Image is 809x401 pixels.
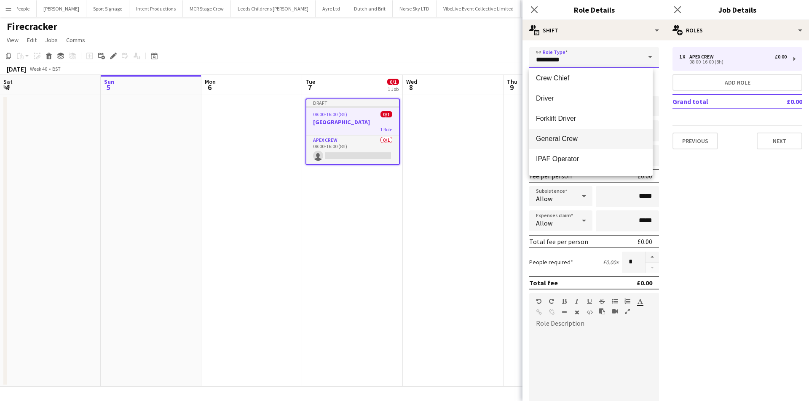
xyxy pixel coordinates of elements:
[183,0,231,17] button: MCR Stage Crew
[7,36,19,44] span: View
[638,237,652,246] div: £0.00
[506,82,517,92] span: 9
[66,36,85,44] span: Comms
[536,175,646,183] span: Montels Crew
[231,0,316,17] button: Leeds Childrens [PERSON_NAME]
[306,118,399,126] h3: [GEOGRAPHIC_DATA]
[305,98,400,165] app-job-card: Draft08:00-16:00 (8h)0/1[GEOGRAPHIC_DATA]1 RoleApex Crew0/108:00-16:00 (8h)
[104,78,114,85] span: Sun
[3,35,22,45] a: View
[86,0,129,17] button: Sport Signage
[393,0,437,17] button: Norse Sky LTD
[536,155,646,163] span: IPAF Operator
[672,133,718,149] button: Previous
[406,78,417,85] span: Wed
[757,133,802,149] button: Next
[679,54,689,60] div: 1 x
[304,82,315,92] span: 7
[762,95,802,108] td: £0.00
[666,20,809,40] div: Roles
[529,172,572,180] div: Fee per person
[27,36,37,44] span: Edit
[638,172,652,180] div: £0.00
[679,60,787,64] div: 08:00-16:00 (8h)
[63,35,88,45] a: Comms
[561,309,567,316] button: Horizontal Line
[536,194,552,203] span: Allow
[574,298,580,305] button: Italic
[522,20,666,40] div: Shift
[28,66,49,72] span: Week 40
[387,79,399,85] span: 0/1
[380,111,392,117] span: 0/1
[574,309,580,316] button: Clear Formatting
[561,298,567,305] button: Bold
[103,82,114,92] span: 5
[3,78,13,85] span: Sat
[529,279,558,287] div: Total fee
[45,36,58,44] span: Jobs
[536,135,646,143] span: General Crew
[536,219,552,227] span: Allow
[42,35,61,45] a: Jobs
[536,94,646,102] span: Driver
[52,66,61,72] div: BST
[612,308,618,315] button: Insert video
[347,0,393,17] button: Dutch and Brit
[529,237,588,246] div: Total fee per person
[24,35,40,45] a: Edit
[306,135,399,164] app-card-role: Apex Crew0/108:00-16:00 (8h)
[37,0,86,17] button: [PERSON_NAME]
[129,0,183,17] button: Intent Productions
[380,126,392,133] span: 1 Role
[599,308,605,315] button: Paste as plain text
[637,279,652,287] div: £0.00
[624,308,630,315] button: Fullscreen
[672,74,802,91] button: Add role
[521,0,576,17] button: Premier Production
[388,86,399,92] div: 1 Job
[205,78,216,85] span: Mon
[313,111,347,117] span: 08:00-16:00 (8h)
[672,95,762,108] td: Grand total
[529,258,573,266] label: People required
[612,298,618,305] button: Unordered List
[536,74,646,82] span: Crew Chief
[549,298,555,305] button: Redo
[599,298,605,305] button: Strikethrough
[536,114,646,122] span: Forklift Driver
[316,0,347,17] button: Ayre Ltd
[603,258,619,266] div: £0.00 x
[646,252,659,263] button: Increase
[7,65,26,73] div: [DATE]
[305,78,315,85] span: Tue
[306,99,399,106] div: Draft
[775,54,787,60] div: £0.00
[7,20,57,33] h1: Firecracker
[689,54,717,60] div: Apex Crew
[637,298,643,305] button: Text Color
[507,78,517,85] span: Thu
[666,4,809,15] h3: Job Details
[536,298,542,305] button: Undo
[437,0,521,17] button: VibeLive Event Collective Limited
[587,309,592,316] button: HTML Code
[522,4,666,15] h3: Role Details
[405,82,417,92] span: 8
[2,82,13,92] span: 4
[624,298,630,305] button: Ordered List
[204,82,216,92] span: 6
[587,298,592,305] button: Underline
